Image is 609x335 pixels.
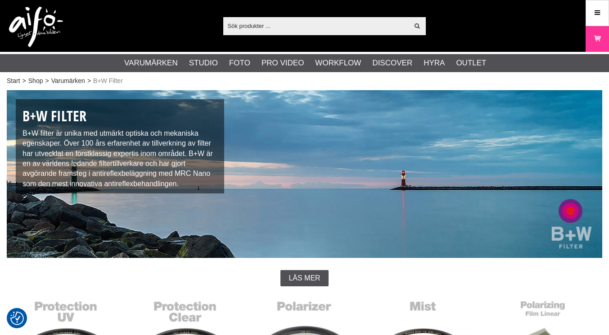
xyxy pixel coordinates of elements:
[372,57,412,69] a: Discover
[87,76,91,86] span: >
[124,57,178,69] a: Varumärken
[28,76,43,86] a: Shop
[262,57,304,69] a: Pro Video
[23,106,217,126] h1: B+W Filter
[51,76,85,86] a: Varumärken
[289,274,320,282] span: Läs mer
[7,90,602,258] img: B+W Filter
[9,7,63,47] img: logo.png
[189,57,218,69] a: Studio
[456,57,486,69] a: Outlet
[45,76,49,86] span: >
[10,312,24,325] img: Revisit consent button
[10,310,24,326] button: Samtyckesinställningar
[16,99,224,193] div: B+W filter är unika med utmärkt optiska och mekaniska egenskaper. Över 100 års erfarenhet av till...
[315,57,361,69] a: Workflow
[229,57,250,69] a: Foto
[93,76,123,86] span: B+W Filter
[7,76,20,86] a: Start
[223,19,409,32] input: Sök produkter ...
[424,57,445,69] a: Hyra
[23,76,26,86] span: >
